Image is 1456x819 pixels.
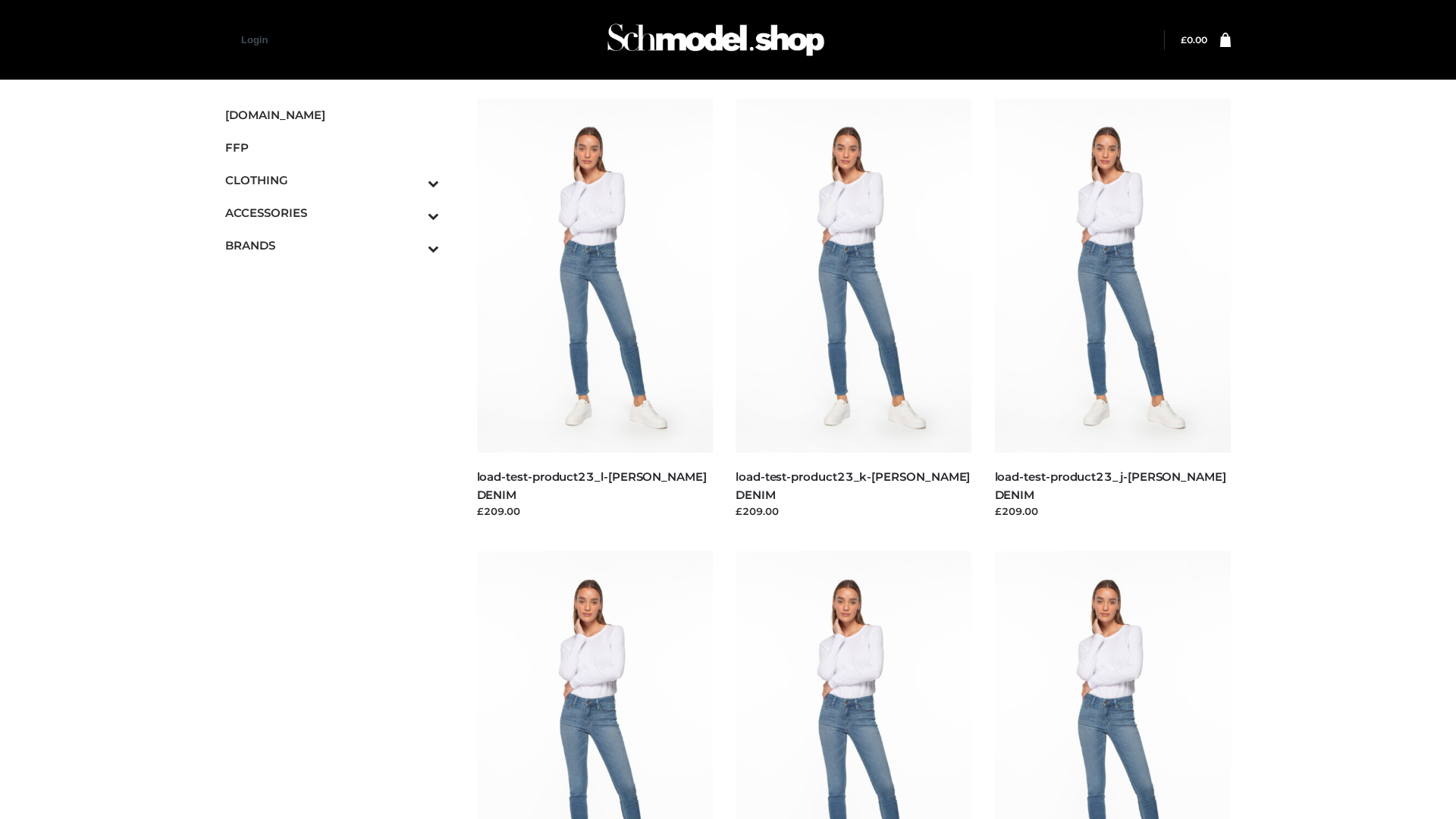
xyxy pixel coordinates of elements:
bdi: 0.00 [1181,34,1207,45]
a: load-test-product23_k-[PERSON_NAME] DENIM [736,469,970,501]
img: Schmodel Admin 964 [602,10,830,70]
button: Toggle Submenu [386,164,439,196]
span: £ [1181,34,1187,45]
div: £209.00 [736,504,972,519]
span: FFP [225,139,439,156]
span: [DOMAIN_NAME] [225,106,439,124]
a: load-test-product23_j-[PERSON_NAME] DENIM [995,469,1226,501]
span: BRANDS [225,237,439,254]
button: Toggle Submenu [386,229,439,262]
a: [DOMAIN_NAME] [225,99,439,131]
a: £0.00 [1181,34,1207,45]
button: Toggle Submenu [386,196,439,229]
span: CLOTHING [225,171,439,189]
a: CLOTHINGToggle Submenu [225,164,439,196]
a: load-test-product23_l-[PERSON_NAME] DENIM [477,469,707,501]
a: FFP [225,131,439,164]
a: ACCESSORIESToggle Submenu [225,196,439,229]
a: BRANDSToggle Submenu [225,229,439,262]
div: £209.00 [477,504,714,519]
span: ACCESSORIES [225,204,439,221]
div: £209.00 [995,504,1232,519]
a: Login [241,34,268,45]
